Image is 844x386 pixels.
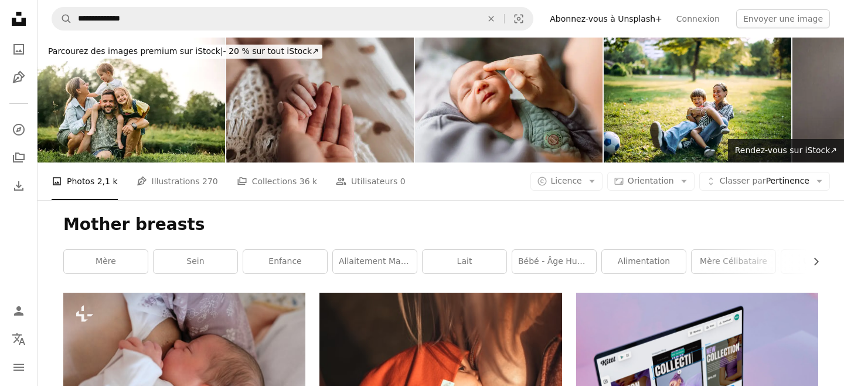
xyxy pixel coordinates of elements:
a: Connexion [669,9,727,28]
button: Classer parPertinence [699,172,830,191]
span: Licence [551,176,582,185]
span: - 20 % sur tout iStock ↗ [48,46,319,56]
button: Licence [530,172,603,191]
a: Utilisateurs 0 [336,162,406,200]
a: Historique de téléchargement [7,174,30,198]
span: Classer par [720,176,766,185]
a: enfance [243,250,327,273]
img: Petite main de nouveau-né tenant la main de la mère, amour famille et concept de maternité [226,38,414,162]
a: lait [423,250,506,273]
button: Envoyer une image [736,9,830,28]
a: allaitement maternel [333,250,417,273]
a: bébé - âge humain [512,250,596,273]
h1: Mother breasts [63,214,818,235]
span: Orientation [628,176,674,185]
span: Parcourez des images premium sur iStock | [48,46,223,56]
button: Langue [7,327,30,351]
span: 36 k [300,175,317,188]
a: Photos [7,38,30,61]
a: Parcourez des images premium sur iStock|- 20 % sur tout iStock↗ [38,38,329,66]
span: 270 [202,175,218,188]
button: Recherche de visuels [505,8,533,30]
img: Petit garçon appréciant le toucher de sa mère [415,38,603,162]
a: mère célibataire [692,250,775,273]
a: Illustrations 270 [137,162,218,200]
a: alimentation [602,250,686,273]
button: Menu [7,355,30,379]
a: Bonnet en tricot orange pour bébé [319,368,561,378]
a: Connexion / S’inscrire [7,299,30,323]
button: Orientation [607,172,695,191]
a: Abonnez-vous à Unsplash+ [543,9,669,28]
form: Rechercher des visuels sur tout le site [52,7,533,31]
button: Effacer [478,8,504,30]
img: Portrait of a happy family [38,38,225,162]
a: Rendez-vous sur iStock↗ [728,139,844,162]
span: Rendez-vous sur iStock ↗ [735,145,837,155]
a: sein [154,250,237,273]
img: Jouant avec la mère [604,38,791,162]
button: Rechercher sur Unsplash [52,8,72,30]
span: 0 [400,175,406,188]
a: un gros plan d’un bébé allongé sur un lit [63,368,305,378]
a: Collections [7,146,30,170]
a: Explorer [7,118,30,141]
a: Mère [64,250,148,273]
a: Illustrations [7,66,30,89]
span: Pertinence [720,175,809,187]
a: Collections 36 k [237,162,317,200]
button: faire défiler la liste vers la droite [805,250,818,273]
